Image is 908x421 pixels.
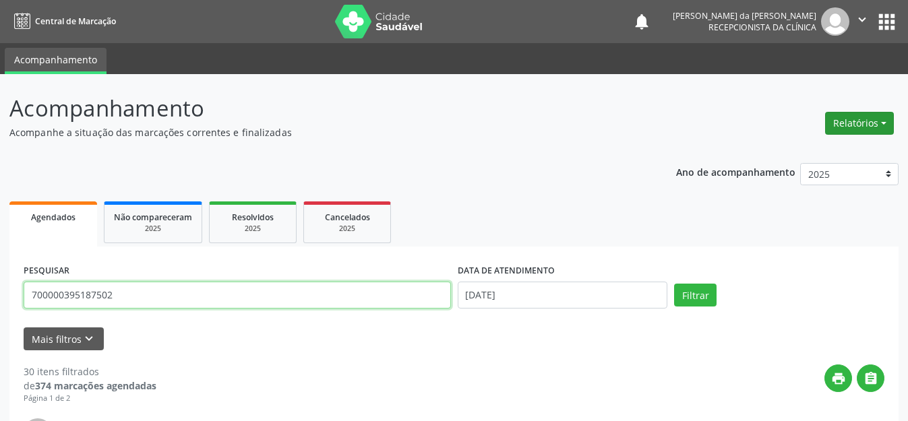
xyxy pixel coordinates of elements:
input: Selecione um intervalo [458,282,668,309]
button: apps [875,10,899,34]
button:  [857,364,884,392]
button: Relatórios [825,112,894,135]
label: DATA DE ATENDIMENTO [458,261,555,282]
i:  [864,371,878,386]
strong: 374 marcações agendadas [35,379,156,392]
label: PESQUISAR [24,261,69,282]
span: Central de Marcação [35,15,116,27]
button: print [824,364,852,392]
div: Página 1 de 2 [24,393,156,404]
div: 2025 [219,224,286,234]
img: img [821,7,849,36]
i:  [855,12,870,27]
div: 2025 [313,224,381,234]
button: Filtrar [674,284,717,306]
span: Agendados [31,212,75,223]
p: Acompanhamento [9,92,632,125]
p: Acompanhe a situação das marcações correntes e finalizadas [9,125,632,139]
div: de [24,379,156,393]
input: Nome, CNS [24,282,451,309]
button: notifications [632,12,651,31]
i: keyboard_arrow_down [82,331,96,346]
p: Ano de acompanhamento [676,163,795,180]
span: Resolvidos [232,212,274,223]
button:  [849,7,875,36]
span: Recepcionista da clínica [708,22,816,33]
div: 2025 [114,224,192,234]
span: Cancelados [325,212,370,223]
div: 30 itens filtrados [24,364,156,379]
a: Central de Marcação [9,10,116,32]
div: [PERSON_NAME] da [PERSON_NAME] [673,10,816,22]
a: Acompanhamento [5,48,107,74]
span: Não compareceram [114,212,192,223]
i: print [831,371,846,386]
button: Mais filtroskeyboard_arrow_down [24,327,104,351]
